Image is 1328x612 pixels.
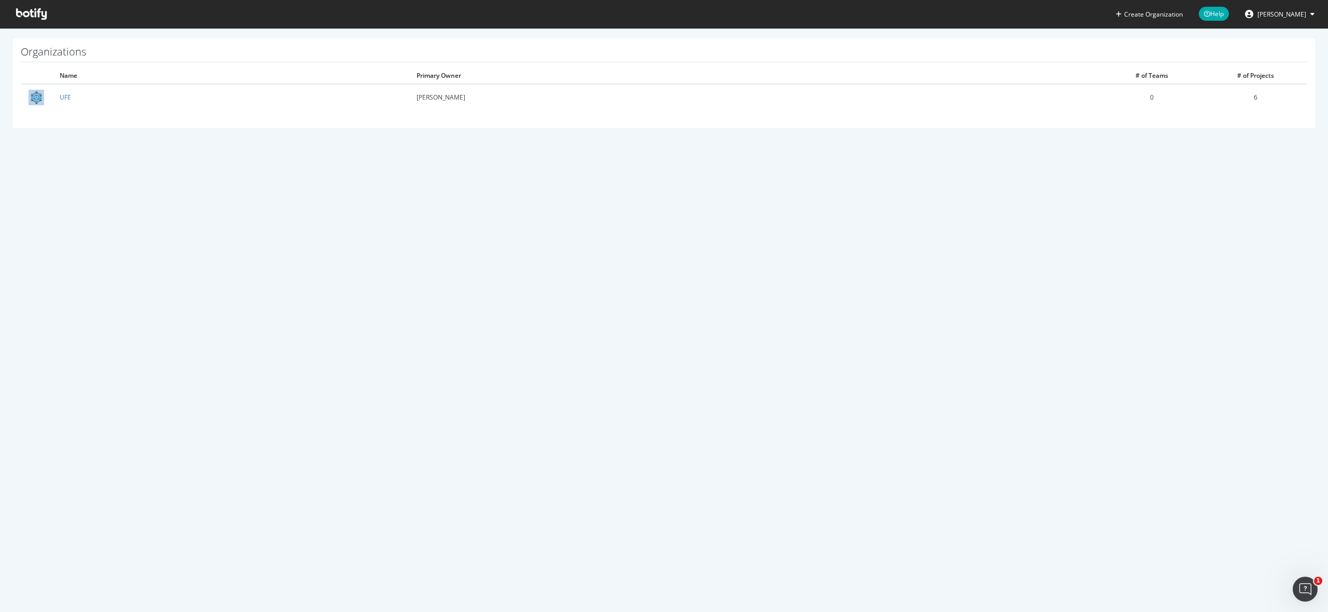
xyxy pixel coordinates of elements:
th: Name [52,67,409,84]
span: Peter Pilz [1257,10,1306,19]
td: [PERSON_NAME] [409,84,1100,110]
h1: Organizations [21,46,1307,62]
button: Create Organization [1115,9,1183,19]
th: Primary Owner [409,67,1100,84]
th: # of Teams [1100,67,1203,84]
td: 0 [1100,84,1203,110]
a: UFE [60,93,71,102]
iframe: Intercom live chat [1293,577,1318,602]
span: Help [1199,7,1229,21]
img: UFE [29,90,44,105]
th: # of Projects [1203,67,1307,84]
span: 1 [1314,577,1322,585]
button: [PERSON_NAME] [1237,6,1323,22]
td: 6 [1203,84,1307,110]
